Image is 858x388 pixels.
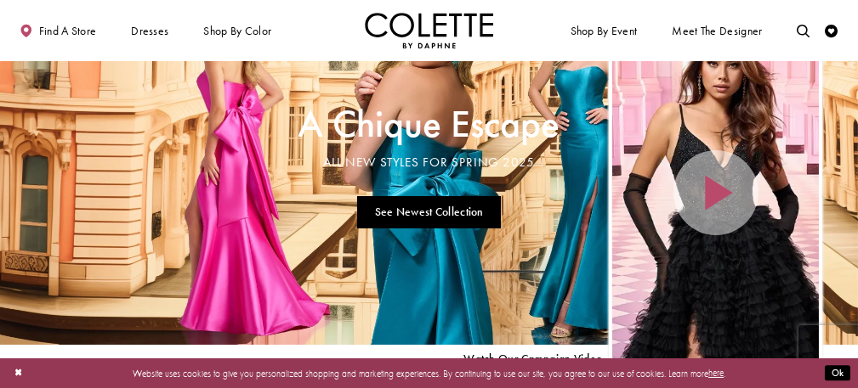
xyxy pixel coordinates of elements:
[365,13,494,48] a: Visit Home Page
[39,25,97,37] span: Find a store
[708,367,724,379] a: here
[463,351,602,364] span: Play Slide #15 Video
[17,13,99,48] a: Find a store
[365,13,494,48] img: Colette by Daphne
[201,13,275,48] span: Shop by color
[822,13,842,48] a: Check Wishlist
[794,13,814,48] a: Toggle search
[669,13,766,48] a: Meet the designer
[672,25,762,37] span: Meet the designer
[93,364,765,381] p: Website uses cookies to give you personalized shopping and marketing experiences. By continuing t...
[8,362,29,385] button: Close Dialog
[357,196,501,229] a: See Newest Collection A Chique Escape All New Styles For Spring 2025
[128,13,172,48] span: Dresses
[131,25,168,37] span: Dresses
[294,190,564,234] ul: Slider Links
[612,8,820,378] div: Video Player
[825,365,850,381] button: Submit Dialog
[567,13,640,48] span: Shop By Event
[203,25,271,37] span: Shop by color
[571,25,638,37] span: Shop By Event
